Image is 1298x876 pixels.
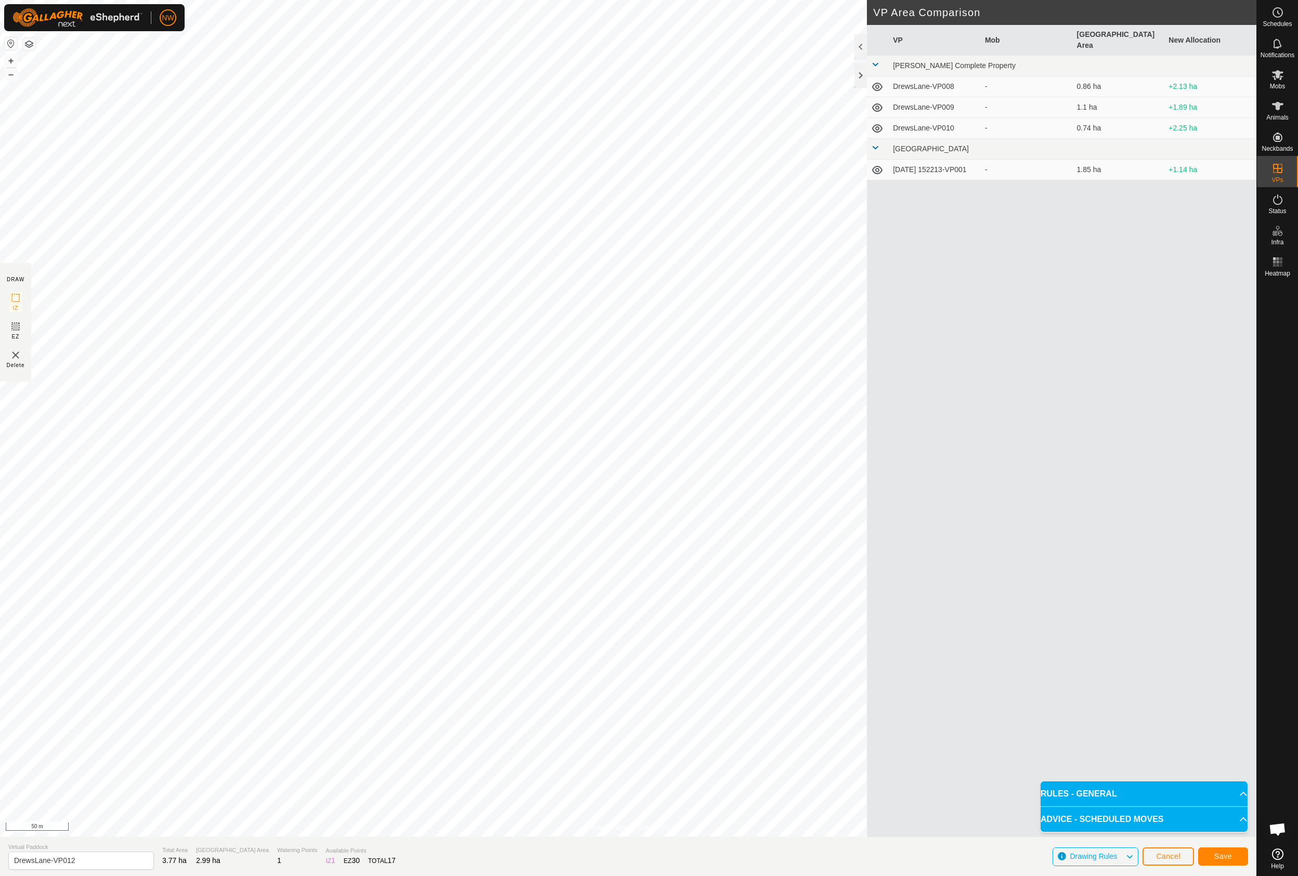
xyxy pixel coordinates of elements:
[893,61,1016,70] span: [PERSON_NAME] Complete Property
[1073,160,1165,180] td: 1.85 ha
[873,6,1256,19] h2: VP Area Comparison
[889,25,981,56] th: VP
[1070,852,1117,860] span: Drawing Rules
[5,37,17,50] button: Reset Map
[587,823,626,832] a: Privacy Policy
[1261,52,1294,58] span: Notifications
[1270,83,1285,89] span: Mobs
[196,846,269,855] span: [GEOGRAPHIC_DATA] Area
[277,846,317,855] span: Watering Points
[7,276,24,283] div: DRAW
[326,846,396,855] span: Available Points
[1156,852,1180,860] span: Cancel
[326,855,335,866] div: IZ
[985,164,1069,175] div: -
[162,12,174,23] span: NW
[1266,114,1289,121] span: Animals
[1271,863,1284,869] span: Help
[1041,788,1117,800] span: RULES - GENERAL
[1263,21,1292,27] span: Schedules
[889,76,981,97] td: DrewsLane-VP008
[893,145,969,153] span: [GEOGRAPHIC_DATA]
[162,846,188,855] span: Total Area
[344,855,360,866] div: EZ
[13,304,19,312] span: IZ
[196,856,220,865] span: 2.99 ha
[889,118,981,139] td: DrewsLane-VP010
[1214,852,1232,860] span: Save
[1073,76,1165,97] td: 0.86 ha
[368,855,396,866] div: TOTAL
[1262,146,1293,152] span: Neckbands
[387,856,396,865] span: 17
[5,68,17,81] button: –
[1041,807,1248,832] p-accordion-header: ADVICE - SCHEDULED MOVES
[1265,270,1290,277] span: Heatmap
[985,102,1069,113] div: -
[981,25,1073,56] th: Mob
[1257,844,1298,873] a: Help
[1164,97,1256,118] td: +1.89 ha
[1164,76,1256,97] td: +2.13 ha
[1041,813,1163,826] span: ADVICE - SCHEDULED MOVES
[1164,25,1256,56] th: New Allocation
[12,8,142,27] img: Gallagher Logo
[1271,177,1283,183] span: VPs
[1262,814,1293,845] div: Open chat
[889,97,981,118] td: DrewsLane-VP009
[985,81,1069,92] div: -
[889,160,981,180] td: [DATE] 152213-VP001
[1268,208,1286,214] span: Status
[162,856,187,865] span: 3.77 ha
[9,349,22,361] img: VP
[1143,847,1194,866] button: Cancel
[277,856,281,865] span: 1
[5,55,17,67] button: +
[1073,25,1165,56] th: [GEOGRAPHIC_DATA] Area
[985,123,1069,134] div: -
[7,361,25,369] span: Delete
[8,843,154,852] span: Virtual Paddock
[1164,160,1256,180] td: +1.14 ha
[352,856,360,865] span: 30
[1041,781,1248,806] p-accordion-header: RULES - GENERAL
[331,856,335,865] span: 1
[1271,239,1283,245] span: Infra
[639,823,669,832] a: Contact Us
[1198,847,1248,866] button: Save
[1073,97,1165,118] td: 1.1 ha
[12,333,20,341] span: EZ
[1164,118,1256,139] td: +2.25 ha
[1073,118,1165,139] td: 0.74 ha
[23,38,35,50] button: Map Layers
